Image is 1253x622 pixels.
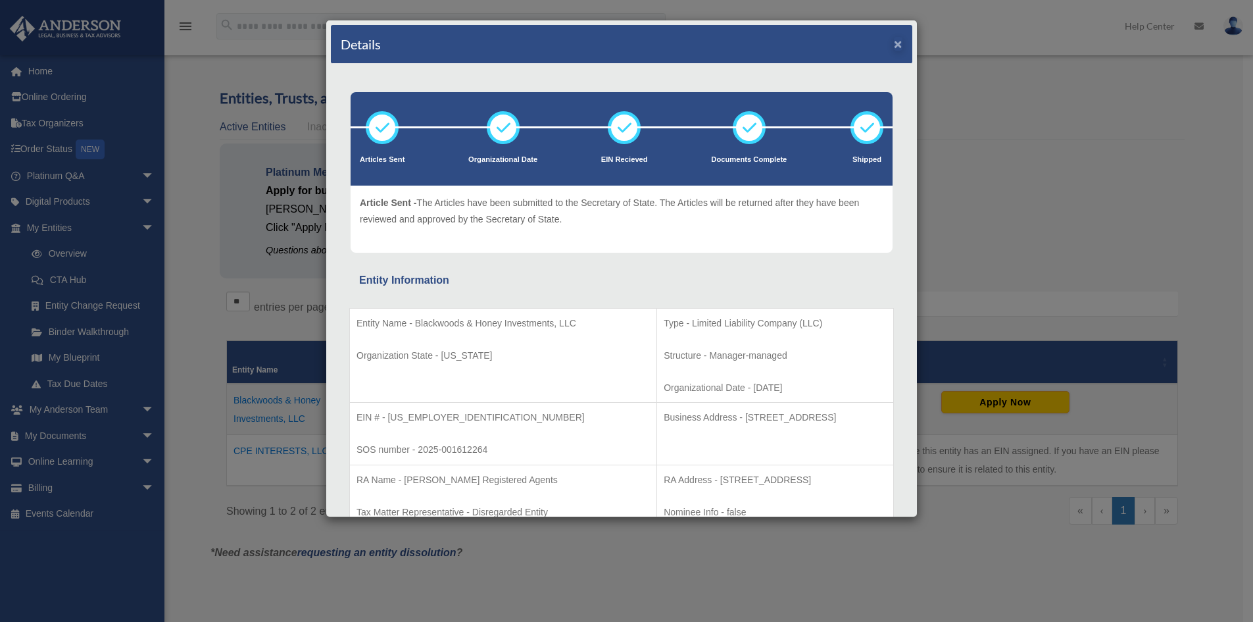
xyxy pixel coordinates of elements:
[356,409,650,426] p: EIN # - [US_EMPLOYER_IDENTIFICATION_NUMBER]
[850,153,883,167] p: Shipped
[711,153,787,167] p: Documents Complete
[360,197,416,208] span: Article Sent -
[356,504,650,521] p: Tax Matter Representative - Disregarded Entity
[356,348,650,364] p: Organization State - [US_STATE]
[360,153,405,167] p: Articles Sent
[356,472,650,488] p: RA Name - [PERSON_NAME] Registered Agents
[664,380,887,396] p: Organizational Date - [DATE]
[664,409,887,426] p: Business Address - [STREET_ADDRESS]
[359,271,884,290] div: Entity Information
[664,504,887,521] p: Nominee Info - false
[664,348,887,364] p: Structure - Manager-managed
[894,37,902,51] button: ×
[664,315,887,332] p: Type - Limited Liability Company (LLC)
[356,442,650,458] p: SOS number - 2025-001612264
[468,153,537,167] p: Organizational Date
[341,35,381,53] h4: Details
[601,153,648,167] p: EIN Recieved
[360,195,883,227] p: The Articles have been submitted to the Secretary of State. The Articles will be returned after t...
[664,472,887,488] p: RA Address - [STREET_ADDRESS]
[356,315,650,332] p: Entity Name - Blackwoods & Honey Investments, LLC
